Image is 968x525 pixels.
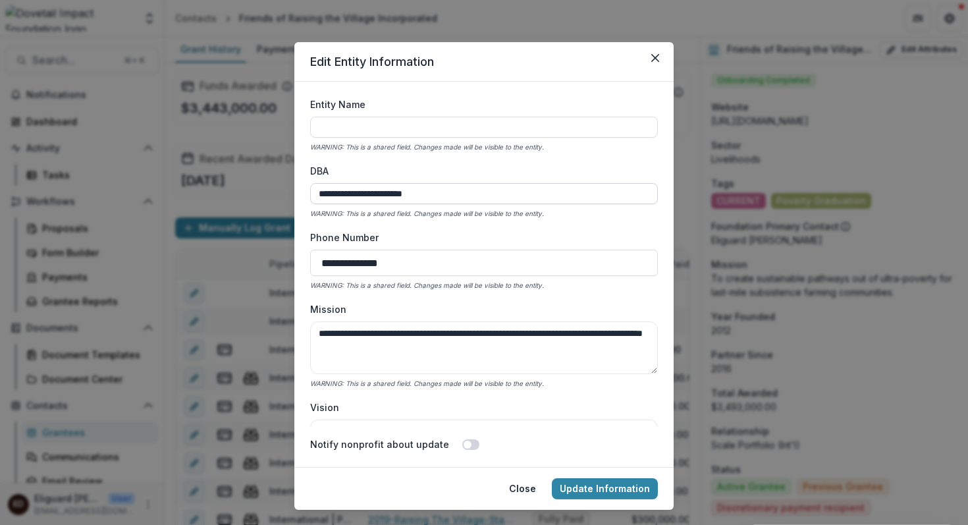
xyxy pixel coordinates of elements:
label: Phone Number [310,231,650,244]
i: WARNING: This is a shared field. Changes made will be visible to the entity. [310,379,544,387]
label: Notify nonprofit about update [310,437,449,451]
button: Close [645,47,666,69]
label: Mission [310,302,650,316]
header: Edit Entity Information [294,42,674,82]
label: DBA [310,164,650,178]
label: Entity Name [310,97,650,111]
i: WARNING: This is a shared field. Changes made will be visible to the entity. [310,281,544,289]
label: Vision [310,401,650,414]
i: WARNING: This is a shared field. Changes made will be visible to the entity. [310,209,544,217]
button: Close [501,478,544,499]
i: WARNING: This is a shared field. Changes made will be visible to the entity. [310,143,544,151]
button: Update Information [552,478,658,499]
